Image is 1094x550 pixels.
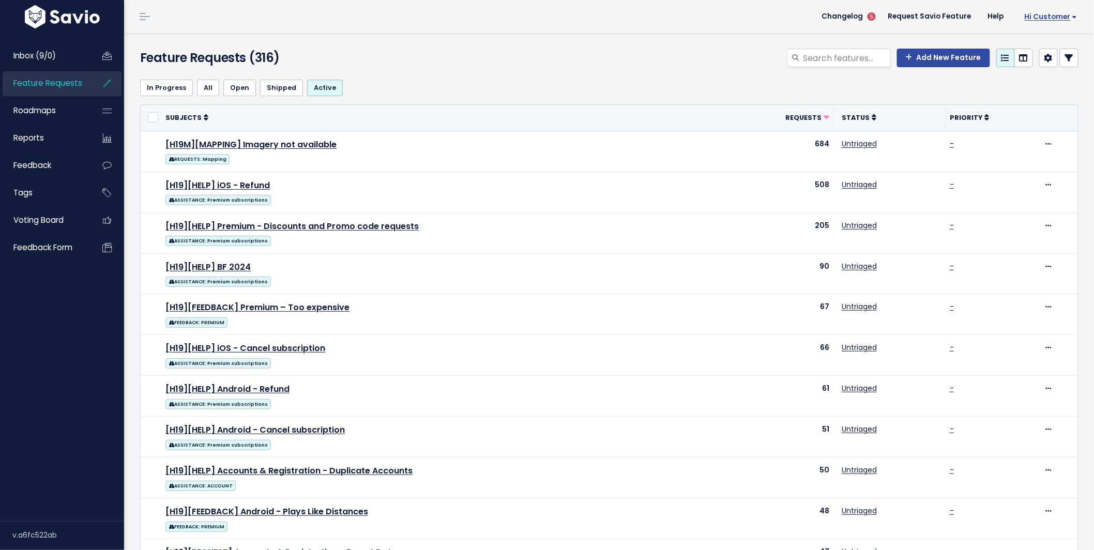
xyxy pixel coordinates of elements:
[3,44,86,68] a: Inbox (9/0)
[842,465,877,475] a: Untriaged
[165,424,345,436] a: [H19][HELP] Android - Cancel subscription
[165,193,271,206] a: ASSISTANCE: Premium subscriptions
[785,112,829,123] a: Requests
[165,317,227,328] span: FEEDBACK: PREMIUM
[950,383,954,393] a: -
[842,383,877,393] a: Untriaged
[13,105,56,116] span: Roadmaps
[165,506,368,517] a: [H19][FEEDBACK] Android - Plays Like Distances
[950,139,954,149] a: -
[165,358,271,369] span: ASSISTANCE: Premium subscriptions
[165,440,271,450] span: ASSISTANCE: Premium subscriptions
[897,49,990,67] a: Add New Feature
[140,49,443,67] h4: Feature Requests (316)
[733,212,835,253] td: 205
[13,187,33,198] span: Tags
[842,424,877,434] a: Untriaged
[165,479,236,492] a: ASSISTANCE: ACCOUNT
[165,112,208,123] a: Subjects
[165,522,227,532] span: FEEDBACK: PREMIUM
[733,417,835,457] td: 51
[165,261,251,273] a: [H19][HELP] BF 2024
[733,253,835,294] td: 90
[868,12,876,21] span: 5
[733,335,835,376] td: 66
[165,481,236,491] span: ASSISTANCE: ACCOUNT
[165,234,271,247] a: ASSISTANCE: Premium subscriptions
[13,242,72,253] span: Feedback form
[165,342,325,354] a: [H19][HELP] iOS - Cancel subscription
[165,438,271,451] a: ASSISTANCE: Premium subscriptions
[733,457,835,498] td: 50
[842,342,877,353] a: Untriaged
[950,220,954,231] a: -
[3,71,86,95] a: Feature Requests
[165,277,271,287] span: ASSISTANCE: Premium subscriptions
[223,80,256,96] a: Open
[3,154,86,177] a: Feedback
[165,113,202,122] span: Subjects
[260,80,303,96] a: Shipped
[842,301,877,312] a: Untriaged
[950,465,954,475] a: -
[165,301,350,313] a: [H19][FEEDBACK] Premium – Too expensive
[165,399,271,409] span: ASSISTANCE: Premium subscriptions
[165,465,413,477] a: [H19][HELP] Accounts & Registration - Duplicate Accounts
[3,236,86,259] a: Feedback form
[140,80,1078,96] ul: Filter feature requests
[950,301,954,312] a: -
[980,9,1012,24] a: Help
[13,215,64,225] span: Voting Board
[950,112,989,123] a: Priority
[13,160,51,171] span: Feedback
[165,220,419,232] a: [H19][HELP] Premium - Discounts and Promo code requests
[165,520,227,532] a: FEEDBACK: PREMIUM
[842,112,876,123] a: Status
[950,424,954,434] a: -
[165,315,227,328] a: FEEDBACK: PREMIUM
[3,208,86,232] a: Voting Board
[950,113,982,122] span: Priority
[165,195,271,205] span: ASSISTANCE: Premium subscriptions
[733,172,835,212] td: 508
[950,179,954,190] a: -
[842,179,877,190] a: Untriaged
[1012,9,1086,25] a: Hi Customer
[13,132,44,143] span: Reports
[165,236,271,246] span: ASSISTANCE: Premium subscriptions
[802,49,891,67] input: Search features...
[307,80,343,96] a: Active
[12,522,124,548] div: v.a6fc522ab
[842,139,877,149] a: Untriaged
[3,126,86,150] a: Reports
[822,13,863,20] span: Changelog
[13,78,82,88] span: Feature Requests
[165,179,270,191] a: [H19][HELP] iOS - Refund
[165,397,271,410] a: ASSISTANCE: Premium subscriptions
[785,113,822,122] span: Requests
[165,154,230,164] span: REQUESTS: Mapping
[733,131,835,172] td: 684
[842,220,877,231] a: Untriaged
[3,99,86,123] a: Roadmaps
[1025,13,1077,21] span: Hi Customer
[165,356,271,369] a: ASSISTANCE: Premium subscriptions
[842,261,877,271] a: Untriaged
[950,506,954,516] a: -
[140,80,193,96] a: In Progress
[165,152,230,165] a: REQUESTS: Mapping
[733,294,835,335] td: 67
[950,342,954,353] a: -
[22,5,102,28] img: logo-white.9d6f32f41409.svg
[950,261,954,271] a: -
[880,9,980,24] a: Request Savio Feature
[3,181,86,205] a: Tags
[842,113,870,122] span: Status
[733,376,835,417] td: 61
[165,139,337,150] a: [H19M][MAPPING] Imagery not available
[842,506,877,516] a: Untriaged
[197,80,219,96] a: All
[733,498,835,539] td: 48
[165,383,290,395] a: [H19][HELP] Android - Refund
[13,50,56,61] span: Inbox (9/0)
